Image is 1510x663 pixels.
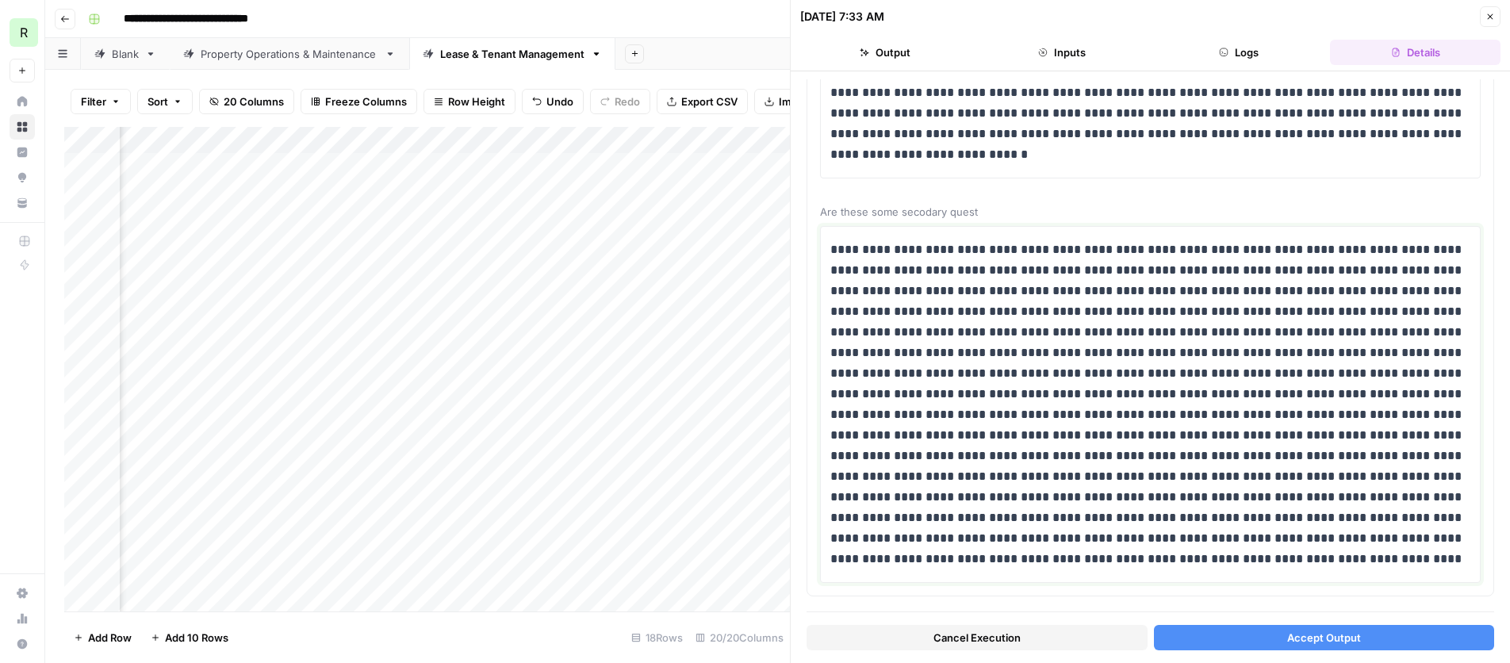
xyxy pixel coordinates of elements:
[170,38,409,70] a: Property Operations & Maintenance
[112,46,139,62] div: Blank
[325,94,407,109] span: Freeze Columns
[933,630,1021,646] span: Cancel Execution
[10,631,35,657] button: Help + Support
[165,630,228,646] span: Add 10 Rows
[137,89,193,114] button: Sort
[201,46,378,62] div: Property Operations & Maintenance
[1287,630,1361,646] span: Accept Output
[615,94,640,109] span: Redo
[10,140,35,165] a: Insights
[779,94,836,109] span: Import CSV
[800,40,971,65] button: Output
[977,40,1148,65] button: Inputs
[1330,40,1500,65] button: Details
[522,89,584,114] button: Undo
[10,581,35,606] a: Settings
[148,94,168,109] span: Sort
[423,89,515,114] button: Row Height
[807,604,1493,629] button: Executions Details
[590,89,650,114] button: Redo
[141,625,238,650] button: Add 10 Rows
[81,38,170,70] a: Blank
[71,89,131,114] button: Filter
[10,13,35,52] button: Workspace: Re-Leased
[800,9,884,25] div: [DATE] 7:33 AM
[1154,40,1324,65] button: Logs
[681,94,738,109] span: Export CSV
[831,608,1484,624] div: Executions Details
[448,94,505,109] span: Row Height
[440,46,584,62] div: Lease & Tenant Management
[657,89,748,114] button: Export CSV
[546,94,573,109] span: Undo
[820,204,1481,220] span: Are these some secodary quest
[754,89,846,114] button: Import CSV
[199,89,294,114] button: 20 Columns
[807,625,1148,650] button: Cancel Execution
[81,94,106,109] span: Filter
[10,190,35,216] a: Your Data
[301,89,417,114] button: Freeze Columns
[10,165,35,190] a: Opportunities
[409,38,615,70] a: Lease & Tenant Management
[20,23,28,42] span: R
[224,94,284,109] span: 20 Columns
[64,625,141,650] button: Add Row
[10,89,35,114] a: Home
[1154,625,1495,650] button: Accept Output
[10,114,35,140] a: Browse
[689,625,790,650] div: 20/20 Columns
[10,606,35,631] a: Usage
[625,625,689,650] div: 18 Rows
[88,630,132,646] span: Add Row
